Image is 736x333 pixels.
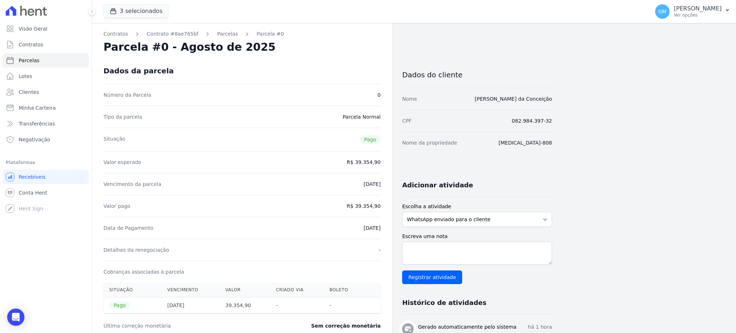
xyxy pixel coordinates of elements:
a: Parcela #0 [257,30,284,38]
a: Recebíveis [3,170,89,184]
dd: 0 [377,91,381,99]
span: Negativação [19,136,50,143]
label: Escreva uma nota [402,233,552,240]
h3: Adicionar atividade [402,181,473,190]
dd: Sem correção monetária [311,322,381,329]
div: Plataformas [6,158,86,167]
dt: CPF [402,117,411,124]
span: Visão Geral [19,25,47,32]
dt: Número da Parcela [103,91,151,99]
div: Dados da parcela [103,67,174,75]
span: Lotes [19,73,32,80]
span: Transferências [19,120,55,127]
th: Vencimento [161,283,220,297]
span: Conta Hent [19,189,47,196]
a: Contrato #8ae765bf [147,30,198,38]
a: Contratos [3,37,89,52]
th: - [270,297,324,314]
span: GM [658,9,667,14]
dd: [DATE] [364,181,381,188]
dd: 082.984.397-32 [512,117,552,124]
dd: Parcela Normal [342,113,381,120]
button: GM [PERSON_NAME] Ver opções [649,1,736,22]
a: Clientes [3,85,89,99]
dt: Vencimento da parcela [103,181,161,188]
dt: Cobranças associadas à parcela [103,268,184,275]
dt: Data de Pagamento [103,224,153,232]
span: Pago [360,135,381,144]
dd: [MEDICAL_DATA]-808 [498,139,552,146]
nav: Breadcrumb [103,30,381,38]
a: Lotes [3,69,89,83]
span: Parcelas [19,57,40,64]
dd: [DATE] [364,224,381,232]
h3: Histórico de atividades [402,298,486,307]
th: Criado via [270,283,324,297]
th: Boleto [324,283,365,297]
p: há 1 hora [528,323,552,331]
th: 39.354,90 [220,297,270,314]
a: [PERSON_NAME] da Conceição [475,96,552,102]
dt: Situação [103,135,125,144]
dt: Tipo da parcela [103,113,142,120]
button: 3 selecionados [103,4,169,18]
a: Parcelas [217,30,238,38]
dt: Nome da propriedade [402,139,457,146]
dd: R$ 39.354,90 [347,202,381,210]
dt: Valor esperado [103,159,141,166]
dt: Detalhes da renegociação [103,246,169,254]
a: Transferências [3,117,89,131]
dd: R$ 39.354,90 [347,159,381,166]
input: Registrar atividade [402,270,462,284]
span: Minha Carteira [19,104,56,111]
a: Contratos [103,30,128,38]
a: Visão Geral [3,22,89,36]
a: Conta Hent [3,186,89,200]
dt: Última correção monetária [103,322,267,329]
span: Clientes [19,88,39,96]
div: Open Intercom Messenger [7,309,24,326]
dt: Nome [402,95,417,102]
span: Pago [109,302,130,309]
h3: Gerado automaticamente pelo sistema [418,323,516,331]
a: Negativação [3,132,89,147]
h3: Dados do cliente [402,70,552,79]
p: Ver opções [674,12,722,18]
span: Recebíveis [19,173,46,181]
th: Situação [103,283,161,297]
span: Contratos [19,41,43,48]
dd: - [379,246,381,254]
p: [PERSON_NAME] [674,5,722,12]
dt: Valor pago [103,202,130,210]
a: Minha Carteira [3,101,89,115]
th: - [324,297,365,314]
h2: Parcela #0 - Agosto de 2025 [103,41,276,54]
th: [DATE] [161,297,220,314]
label: Escolha a atividade [402,203,552,210]
a: Parcelas [3,53,89,68]
th: Valor [220,283,270,297]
